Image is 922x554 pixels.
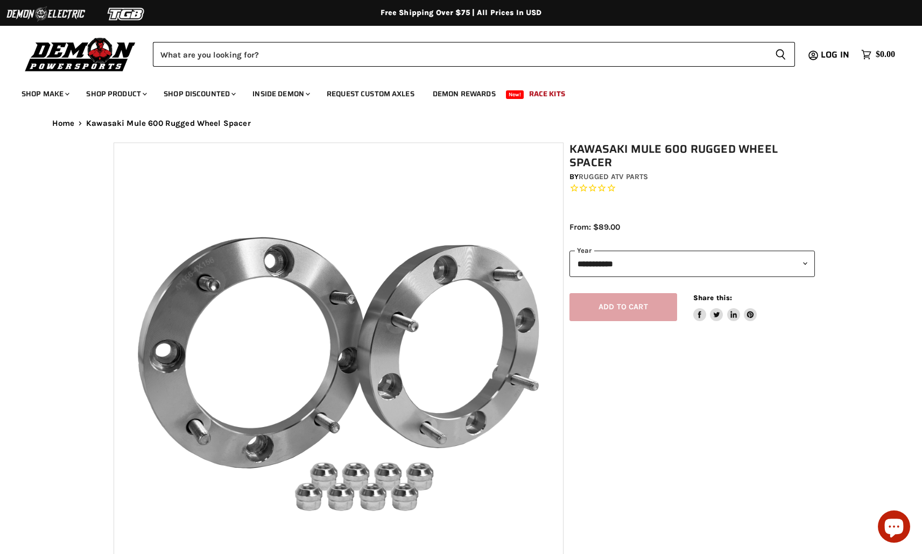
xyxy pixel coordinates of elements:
[425,83,504,105] a: Demon Rewards
[244,83,316,105] a: Inside Demon
[13,79,892,105] ul: Main menu
[319,83,423,105] a: Request Custom Axles
[693,293,757,322] aside: Share this:
[579,172,648,181] a: Rugged ATV Parts
[876,49,895,60] span: $0.00
[856,47,900,62] a: $0.00
[153,42,766,67] input: Search
[766,42,795,67] button: Search
[86,119,251,128] span: Kawasaki Mule 600 Rugged Wheel Spacer
[31,8,892,18] div: Free Shipping Over $75 | All Prices In USD
[569,143,815,169] h1: Kawasaki Mule 600 Rugged Wheel Spacer
[153,42,795,67] form: Product
[521,83,573,105] a: Race Kits
[569,251,815,277] select: year
[13,83,76,105] a: Shop Make
[569,171,815,183] div: by
[31,119,892,128] nav: Breadcrumbs
[78,83,153,105] a: Shop Product
[86,4,167,24] img: TGB Logo 2
[569,222,620,232] span: From: $89.00
[5,4,86,24] img: Demon Electric Logo 2
[506,90,524,99] span: New!
[821,48,849,61] span: Log in
[569,183,815,194] span: Rated 0.0 out of 5 stars 0 reviews
[22,35,139,73] img: Demon Powersports
[816,50,856,60] a: Log in
[156,83,242,105] a: Shop Discounted
[52,119,75,128] a: Home
[693,294,732,302] span: Share this:
[875,510,913,545] inbox-online-store-chat: Shopify online store chat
